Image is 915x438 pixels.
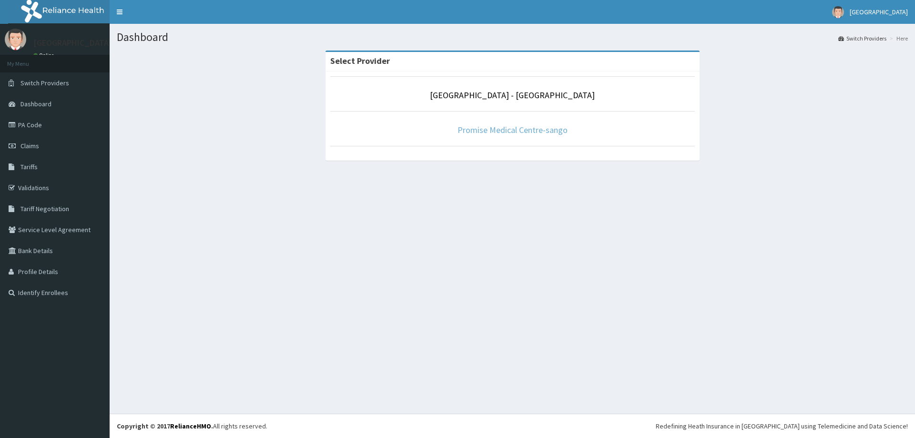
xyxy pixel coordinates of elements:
[656,421,908,431] div: Redefining Heath Insurance in [GEOGRAPHIC_DATA] using Telemedicine and Data Science!
[110,414,915,438] footer: All rights reserved.
[20,79,69,87] span: Switch Providers
[170,422,211,430] a: RelianceHMO
[457,124,568,135] a: Promise Medical Centre-sango
[117,422,213,430] strong: Copyright © 2017 .
[887,34,908,42] li: Here
[20,204,69,213] span: Tariff Negotiation
[832,6,844,18] img: User Image
[838,34,886,42] a: Switch Providers
[430,90,595,101] a: [GEOGRAPHIC_DATA] - [GEOGRAPHIC_DATA]
[330,55,390,66] strong: Select Provider
[33,52,56,59] a: Online
[20,100,51,108] span: Dashboard
[20,142,39,150] span: Claims
[20,163,38,171] span: Tariffs
[850,8,908,16] span: [GEOGRAPHIC_DATA]
[117,31,908,43] h1: Dashboard
[33,39,112,47] p: [GEOGRAPHIC_DATA]
[5,29,26,50] img: User Image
